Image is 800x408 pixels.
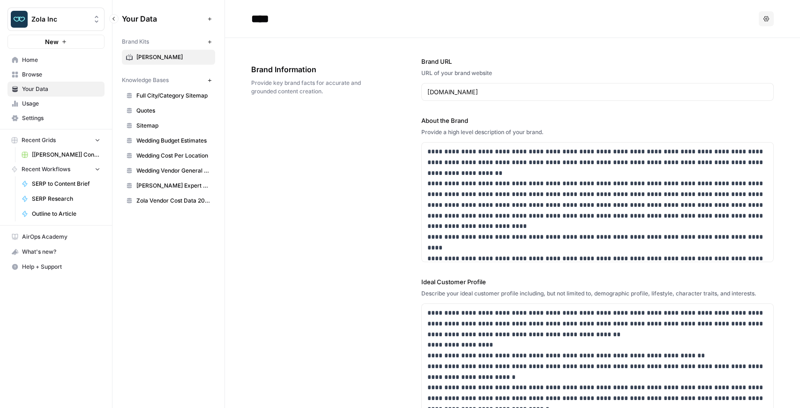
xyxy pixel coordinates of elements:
span: [PERSON_NAME] [136,53,211,61]
img: Zola Inc Logo [11,11,28,28]
span: Your Data [22,85,100,93]
span: Wedding Vendor General Sitemap [136,166,211,175]
span: Recent Grids [22,136,56,144]
span: Quotes [136,106,211,115]
a: AirOps Academy [7,229,105,244]
button: Recent Grids [7,133,105,147]
a: [[PERSON_NAME]] Content Creation [17,147,105,162]
span: Settings [22,114,100,122]
a: Outline to Article [17,206,105,221]
span: New [45,37,59,46]
button: New [7,35,105,49]
a: Settings [7,111,105,126]
label: Brand URL [421,57,774,66]
a: Zola Vendor Cost Data 2025 [122,193,215,208]
span: Sitemap [136,121,211,130]
a: Browse [7,67,105,82]
button: Recent Workflows [7,162,105,176]
a: [PERSON_NAME] [122,50,215,65]
span: [[PERSON_NAME]] Content Creation [32,151,100,159]
span: Knowledge Bases [122,76,169,84]
a: Wedding Vendor General Sitemap [122,163,215,178]
input: www.sundaysoccer.com [427,87,768,97]
span: Wedding Cost Per Location [136,151,211,160]
a: Usage [7,96,105,111]
label: Ideal Customer Profile [421,277,774,287]
div: Provide a high level description of your brand. [421,128,774,136]
span: Help + Support [22,263,100,271]
a: Sitemap [122,118,215,133]
span: Zola Inc [31,15,88,24]
span: SERP to Content Brief [32,180,100,188]
span: Full City/Category Sitemap [136,91,211,100]
span: Home [22,56,100,64]
div: What's new? [8,245,104,259]
span: SERP Research [32,195,100,203]
button: What's new? [7,244,105,259]
span: Usage [22,99,100,108]
span: Your Data [122,13,204,24]
a: SERP to Content Brief [17,176,105,191]
a: Your Data [7,82,105,97]
div: Describe your ideal customer profile including, but not limited to, demographic profile, lifestyl... [421,289,774,298]
span: AirOps Academy [22,233,100,241]
span: Recent Workflows [22,165,70,174]
span: Zola Vendor Cost Data 2025 [136,196,211,205]
span: Brand Information [251,64,369,75]
div: URL of your brand website [421,69,774,77]
span: Outline to Article [32,210,100,218]
a: Quotes [122,103,215,118]
span: [PERSON_NAME] Expert Advice Articles [136,181,211,190]
label: About the Brand [421,116,774,125]
a: Wedding Cost Per Location [122,148,215,163]
a: SERP Research [17,191,105,206]
span: Provide key brand facts for accurate and grounded content creation. [251,79,369,96]
a: Wedding Budget Estimates [122,133,215,148]
span: Browse [22,70,100,79]
a: Full City/Category Sitemap [122,88,215,103]
button: Help + Support [7,259,105,274]
a: Home [7,53,105,68]
span: Brand Kits [122,38,149,46]
button: Workspace: Zola Inc [7,8,105,31]
span: Wedding Budget Estimates [136,136,211,145]
a: [PERSON_NAME] Expert Advice Articles [122,178,215,193]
